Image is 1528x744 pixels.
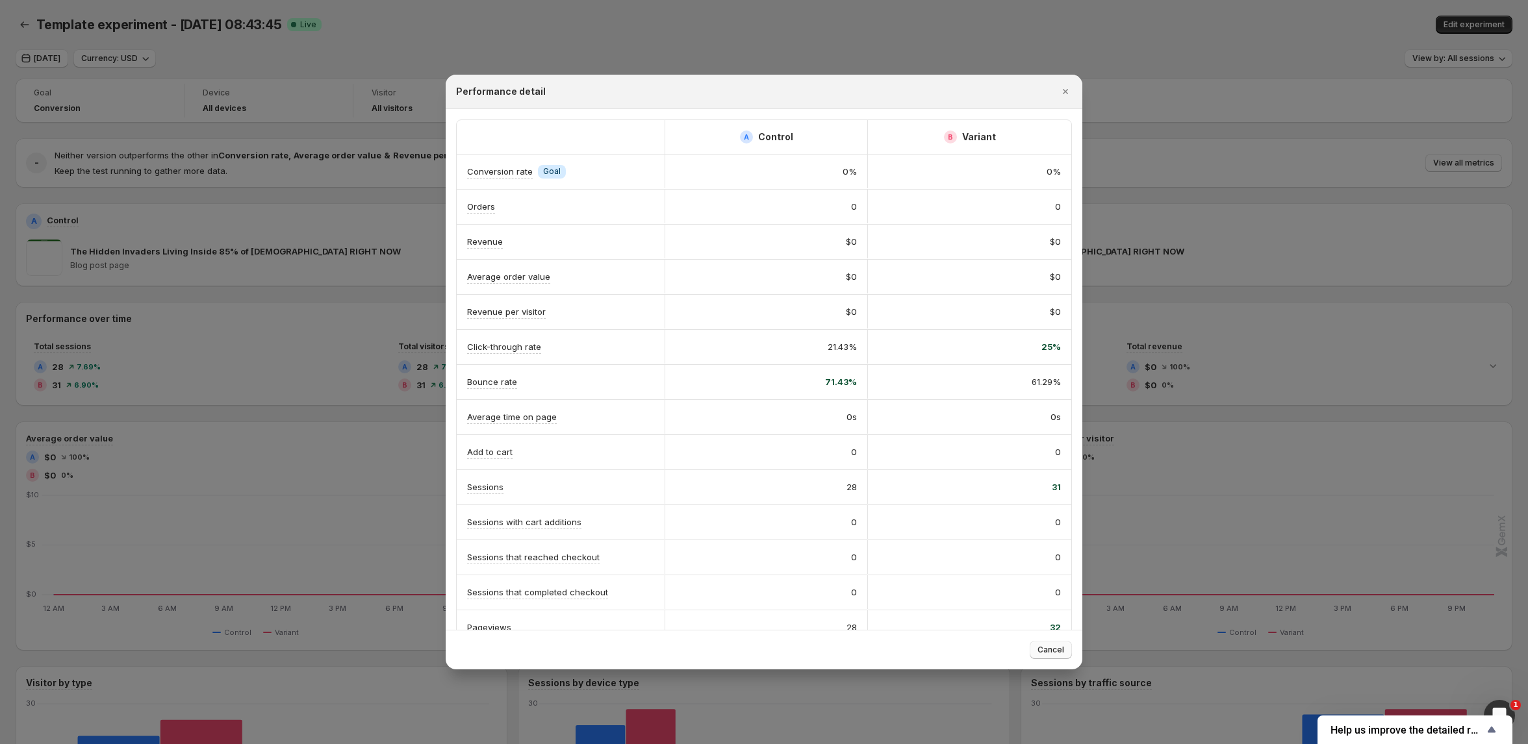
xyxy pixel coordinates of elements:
span: 0 [851,200,857,213]
h2: Variant [962,130,996,143]
span: Cancel [1038,645,1064,655]
span: $0 [1050,235,1061,248]
span: 0 [851,515,857,528]
span: $0 [846,235,857,248]
span: 0 [1055,551,1061,564]
p: Revenue per visitor [467,305,546,318]
p: Sessions that completed checkout [467,586,608,599]
span: $0 [846,305,857,318]
span: 61.29% [1032,375,1061,388]
span: 28 [847,480,857,493]
span: 31 [1052,480,1061,493]
p: Revenue [467,235,503,248]
span: 0 [851,551,857,564]
span: 0 [1055,200,1061,213]
p: Orders [467,200,495,213]
span: $0 [1050,305,1061,318]
p: Average time on page [467,410,557,423]
span: $0 [1050,270,1061,283]
span: 32 [1050,621,1061,634]
span: 0 [851,586,857,599]
button: Close [1056,82,1075,101]
span: 71.43% [825,375,857,388]
span: Help us improve the detailed report for A/B campaigns [1331,724,1484,736]
span: 0% [1047,165,1061,178]
p: Add to cart [467,445,513,458]
span: 0 [1055,445,1061,458]
p: Sessions that reached checkout [467,551,600,564]
span: 25% [1041,340,1061,353]
p: Sessions with cart additions [467,515,581,528]
p: Conversion rate [467,165,533,178]
p: Bounce rate [467,375,517,388]
button: Cancel [1030,641,1072,659]
p: Average order value [467,270,550,283]
span: 1 [1510,700,1521,710]
span: 0 [851,445,857,458]
span: 0s [1050,410,1061,423]
h2: A [744,133,749,141]
span: $0 [846,270,857,283]
h2: Performance detail [456,85,546,98]
h2: Control [758,130,793,143]
button: Show survey - Help us improve the detailed report for A/B campaigns [1331,722,1499,738]
iframe: Intercom live chat [1484,700,1515,731]
h2: B [948,133,953,141]
span: 0% [843,165,857,178]
p: Sessions [467,480,503,493]
span: 0 [1055,515,1061,528]
span: Goal [543,166,561,177]
span: 21.43% [828,340,857,353]
span: 0s [847,410,857,423]
p: Click-through rate [467,340,541,353]
span: 28 [847,621,857,634]
p: Pageviews [467,621,511,634]
span: 0 [1055,586,1061,599]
